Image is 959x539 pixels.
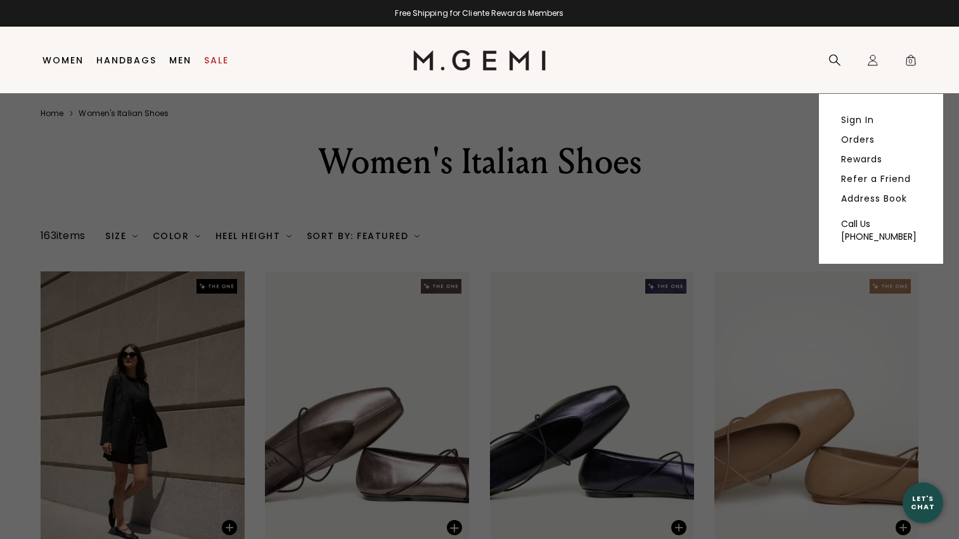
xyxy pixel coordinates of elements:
a: Refer a Friend [841,173,911,185]
img: M.Gemi [413,50,546,70]
div: [PHONE_NUMBER] [841,230,921,243]
a: Women [42,55,84,65]
a: Sale [204,55,229,65]
a: Handbags [96,55,157,65]
span: 0 [904,56,917,69]
a: Call Us [PHONE_NUMBER] [841,218,921,243]
a: Men [169,55,191,65]
div: Call Us [841,218,921,230]
a: Sign In [841,114,874,126]
div: Let's Chat [903,495,943,510]
a: Address Book [841,193,907,204]
a: Orders [841,134,875,145]
a: Rewards [841,153,882,165]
